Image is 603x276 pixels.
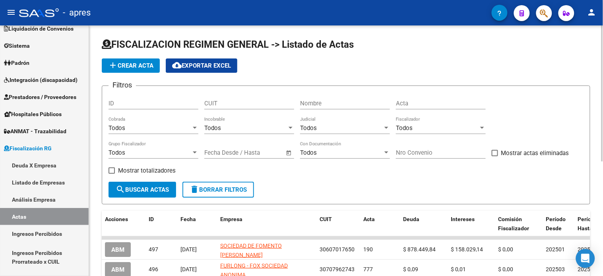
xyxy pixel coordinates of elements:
[451,216,475,222] span: Intereses
[6,8,16,17] mat-icon: menu
[498,216,529,231] span: Comisión Fiscalizador
[204,124,221,132] span: Todos
[111,266,124,273] span: ABM
[180,246,197,253] span: [DATE]
[285,148,294,157] button: Open calendar
[4,41,30,50] span: Sistema
[220,216,242,222] span: Empresa
[220,243,282,258] span: SOCIEDAD DE FOMENTO [PERSON_NAME]
[4,110,62,119] span: Hospitales Públicos
[320,216,332,222] span: CUIT
[363,246,373,253] span: 190
[102,58,160,73] button: Crear Acta
[543,211,575,237] datatable-header-cell: Período Desde
[116,185,125,194] mat-icon: search
[244,149,282,156] input: Fecha fin
[149,216,154,222] span: ID
[149,266,158,272] span: 496
[109,182,176,198] button: Buscar Actas
[403,246,436,253] span: $ 878.449,84
[4,76,78,84] span: Integración (discapacidad)
[109,124,125,132] span: Todos
[316,211,360,237] datatable-header-cell: CUIT
[105,216,128,222] span: Acciones
[63,4,91,21] span: - apres
[451,266,466,272] span: $ 0,01
[102,39,354,50] span: FISCALIZACION REGIMEN GENERAL -> Listado de Actas
[149,246,158,253] span: 497
[109,149,125,156] span: Todos
[498,266,514,272] span: $ 0,00
[180,266,197,272] span: [DATE]
[204,149,237,156] input: Fecha inicio
[4,24,74,33] span: Liquidación de Convenios
[360,211,400,237] datatable-header-cell: Acta
[172,62,231,69] span: Exportar EXCEL
[111,246,124,253] span: ABM
[180,216,196,222] span: Fecha
[4,58,29,67] span: Padrón
[546,246,565,253] span: 202501
[109,80,136,91] h3: Filtros
[403,266,418,272] span: $ 0,09
[300,124,317,132] span: Todos
[495,211,543,237] datatable-header-cell: Comisión Fiscalizador
[177,211,217,237] datatable-header-cell: Fecha
[4,144,52,153] span: Fiscalización RG
[578,216,598,231] span: Período Hasta
[498,246,514,253] span: $ 0,00
[587,8,597,17] mat-icon: person
[578,246,597,253] span: 202504
[363,216,375,222] span: Acta
[217,211,316,237] datatable-header-cell: Empresa
[172,60,182,70] mat-icon: cloud_download
[546,266,565,272] span: 202503
[578,266,597,272] span: 202505
[451,246,483,253] span: $ 158.029,14
[105,242,131,257] button: ABM
[102,211,145,237] datatable-header-cell: Acciones
[145,211,177,237] datatable-header-cell: ID
[320,246,355,253] span: 30607017650
[448,211,495,237] datatable-header-cell: Intereses
[576,249,595,268] div: Open Intercom Messenger
[190,185,199,194] mat-icon: delete
[396,124,413,132] span: Todos
[501,148,569,158] span: Mostrar actas eliminadas
[363,266,373,272] span: 777
[182,182,254,198] button: Borrar Filtros
[118,166,176,175] span: Mostrar totalizadores
[4,93,76,101] span: Prestadores / Proveedores
[400,211,448,237] datatable-header-cell: Deuda
[108,62,153,69] span: Crear Acta
[108,60,118,70] mat-icon: add
[546,216,566,231] span: Período Desde
[320,266,355,272] span: 30707962743
[190,186,247,193] span: Borrar Filtros
[116,186,169,193] span: Buscar Actas
[403,216,419,222] span: Deuda
[4,127,66,136] span: ANMAT - Trazabilidad
[300,149,317,156] span: Todos
[166,58,237,73] button: Exportar EXCEL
